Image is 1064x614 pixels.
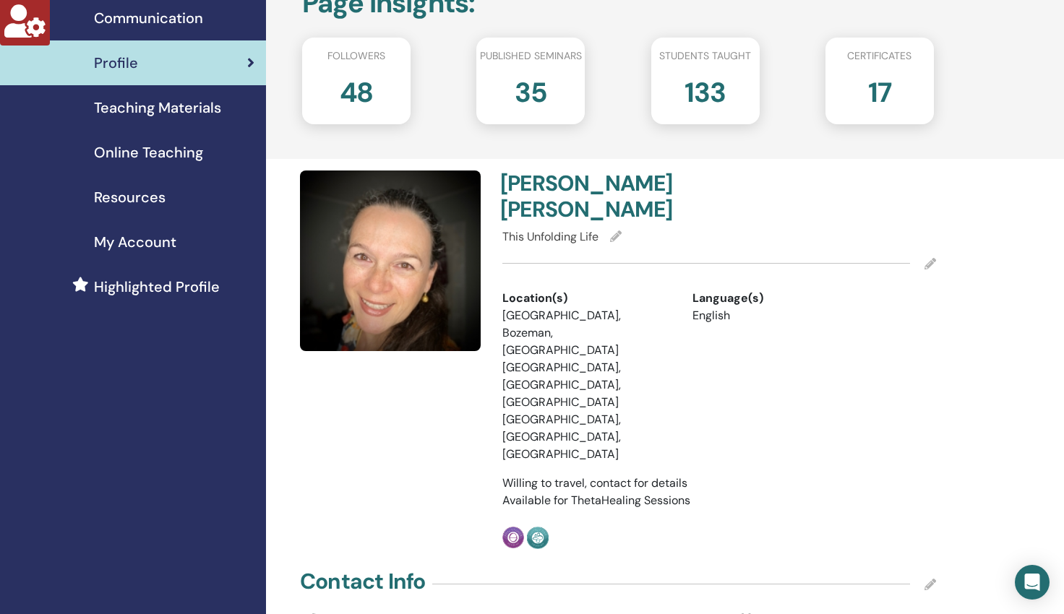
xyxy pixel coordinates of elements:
span: This Unfolding Life [502,229,598,244]
span: Profile [94,52,138,74]
span: Resources [94,186,166,208]
span: Online Teaching [94,142,203,163]
h2: 48 [340,69,374,110]
li: [GEOGRAPHIC_DATA], Bozeman, [GEOGRAPHIC_DATA] [502,307,671,359]
li: [GEOGRAPHIC_DATA], [GEOGRAPHIC_DATA], [GEOGRAPHIC_DATA] [502,411,671,463]
span: Followers [327,48,385,64]
span: Published seminars [480,48,582,64]
div: Open Intercom Messenger [1015,565,1050,600]
span: Teaching Materials [94,97,221,118]
h4: Contact Info [300,568,425,594]
h2: 17 [868,69,891,110]
div: Language(s) [692,290,861,307]
li: English [692,307,861,324]
h4: [PERSON_NAME] [PERSON_NAME] [500,170,711,222]
span: Willing to travel, contact for details [502,475,687,490]
img: default.jpg [300,170,481,351]
span: Students taught [659,48,751,64]
span: My Account [94,231,176,253]
span: Available for ThetaHealing Sessions [502,493,690,508]
span: Certificates [847,48,911,64]
li: [GEOGRAPHIC_DATA], [GEOGRAPHIC_DATA], [GEOGRAPHIC_DATA] [502,359,671,411]
span: Highlighted Profile [94,276,220,298]
h2: 35 [515,69,547,110]
span: Communication [94,7,203,29]
h2: 133 [685,69,726,110]
span: Location(s) [502,290,567,307]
